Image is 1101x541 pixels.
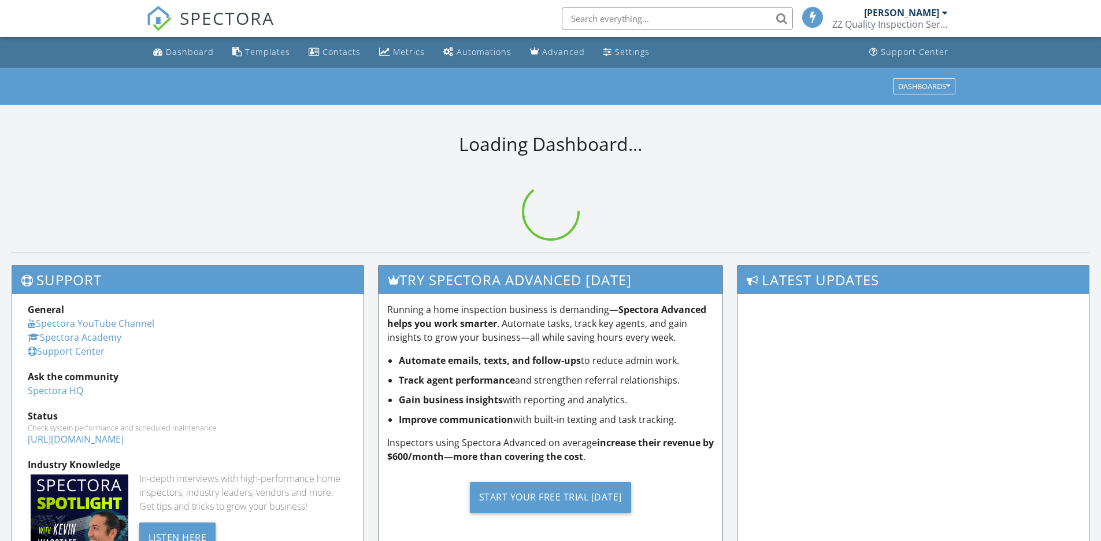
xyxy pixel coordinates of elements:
[399,413,513,426] strong: Improve communication
[470,482,631,513] div: Start Your Free Trial [DATE]
[737,266,1089,294] h3: Latest Updates
[387,303,714,344] p: Running a home inspection business is demanding— . Automate tasks, track key agents, and gain ins...
[28,303,64,316] strong: General
[149,42,218,63] a: Dashboard
[399,354,714,367] li: to reduce admin work.
[139,472,348,513] div: In-depth interviews with high-performance home inspectors, industry leaders, vendors and more. Ge...
[864,7,939,19] div: [PERSON_NAME]
[28,458,348,472] div: Industry Knowledge
[304,42,365,63] a: Contacts
[375,42,429,63] a: Metrics
[146,16,275,40] a: SPECTORA
[832,19,948,30] div: ZZ Quality Inspection Services
[245,46,290,57] div: Templates
[399,373,714,387] li: and strengthen referral relationships.
[228,42,295,63] a: Templates
[599,42,654,63] a: Settings
[28,345,105,358] a: Support Center
[898,82,950,90] div: Dashboards
[28,384,83,397] a: Spectora HQ
[322,46,361,57] div: Contacts
[28,433,124,446] a: [URL][DOMAIN_NAME]
[387,436,714,463] strong: increase their revenue by $600/month—more than covering the cost
[387,473,714,522] a: Start Your Free Trial [DATE]
[399,413,714,426] li: with built-in texting and task tracking.
[439,42,516,63] a: Automations (Basic)
[12,266,364,294] h3: Support
[28,370,348,384] div: Ask the community
[379,266,723,294] h3: Try spectora advanced [DATE]
[28,409,348,423] div: Status
[525,42,590,63] a: Advanced
[893,78,955,94] button: Dashboards
[387,303,706,330] strong: Spectora Advanced helps you work smarter
[615,46,650,57] div: Settings
[399,393,503,406] strong: Gain business insights
[399,374,515,387] strong: Track agent performance
[28,423,348,432] div: Check system performance and scheduled maintenance.
[28,317,154,330] a: Spectora YouTube Channel
[387,436,714,463] p: Inspectors using Spectora Advanced on average .
[180,6,275,30] span: SPECTORA
[542,46,585,57] div: Advanced
[399,354,581,367] strong: Automate emails, texts, and follow-ups
[562,7,793,30] input: Search everything...
[881,46,948,57] div: Support Center
[166,46,214,57] div: Dashboard
[393,46,425,57] div: Metrics
[146,6,172,31] img: The Best Home Inspection Software - Spectora
[457,46,511,57] div: Automations
[865,42,953,63] a: Support Center
[28,331,121,344] a: Spectora Academy
[399,393,714,407] li: with reporting and analytics.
